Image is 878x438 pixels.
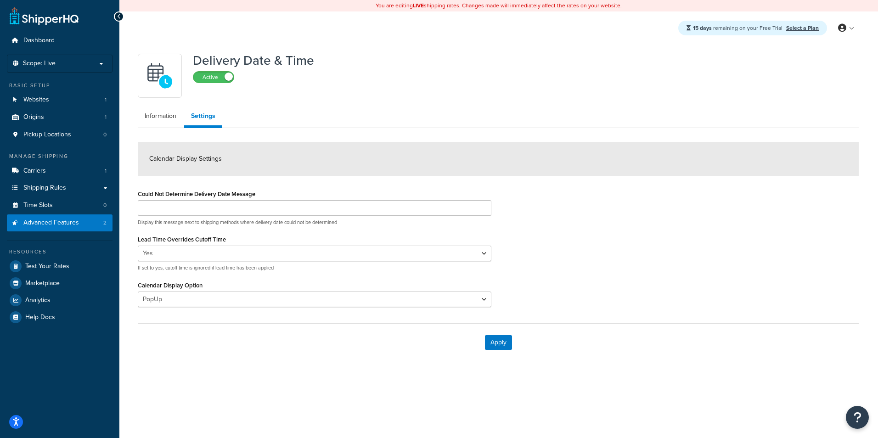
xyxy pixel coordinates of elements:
a: Select a Plan [786,24,819,32]
img: gfkeb5ejjkALwAAAABJRU5ErkJggg== [144,60,176,92]
a: Settings [184,107,222,128]
span: Dashboard [23,37,55,45]
li: Origins [7,109,113,126]
a: Carriers1 [7,163,113,180]
b: LIVE [413,1,424,10]
label: Active [193,72,234,83]
a: Marketplace [7,275,113,292]
li: Advanced Features [7,214,113,231]
label: Could Not Determine Delivery Date Message [138,191,255,197]
span: Time Slots [23,202,53,209]
span: Analytics [25,297,51,304]
a: Dashboard [7,32,113,49]
p: Display this message next to shipping methods where delivery date could not be determined [138,219,491,226]
span: 1 [105,113,107,121]
label: Lead Time Overrides Cutoff Time [138,236,226,243]
span: Marketplace [25,280,60,287]
span: Scope: Live [23,60,56,67]
label: Calendar Display Option [138,282,203,289]
div: Basic Setup [7,82,113,90]
a: Analytics [7,292,113,309]
p: If set to yes, cutoff time is ignored if lead time has been applied [138,264,491,271]
span: 0 [103,131,107,139]
span: Shipping Rules [23,184,66,192]
div: Resources [7,248,113,256]
li: Pickup Locations [7,126,113,143]
span: 2 [103,219,107,227]
li: Websites [7,91,113,108]
span: Calendar Display Settings [149,154,222,163]
a: Websites1 [7,91,113,108]
button: Open Resource Center [846,406,869,429]
a: Help Docs [7,309,113,326]
a: Test Your Rates [7,258,113,275]
h1: Delivery Date & Time [193,54,314,67]
span: 1 [105,96,107,104]
span: Help Docs [25,314,55,321]
div: Manage Shipping [7,152,113,160]
li: Carriers [7,163,113,180]
a: Information [138,107,183,125]
button: Apply [485,335,512,350]
li: Time Slots [7,197,113,214]
a: Origins1 [7,109,113,126]
a: Time Slots0 [7,197,113,214]
span: Carriers [23,167,46,175]
span: Advanced Features [23,219,79,227]
span: 0 [103,202,107,209]
strong: 15 days [693,24,712,32]
a: Shipping Rules [7,180,113,197]
span: 1 [105,167,107,175]
span: Test Your Rates [25,263,69,270]
a: Pickup Locations0 [7,126,113,143]
a: Advanced Features2 [7,214,113,231]
span: remaining on your Free Trial [693,24,784,32]
span: Pickup Locations [23,131,71,139]
span: Websites [23,96,49,104]
span: Origins [23,113,44,121]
